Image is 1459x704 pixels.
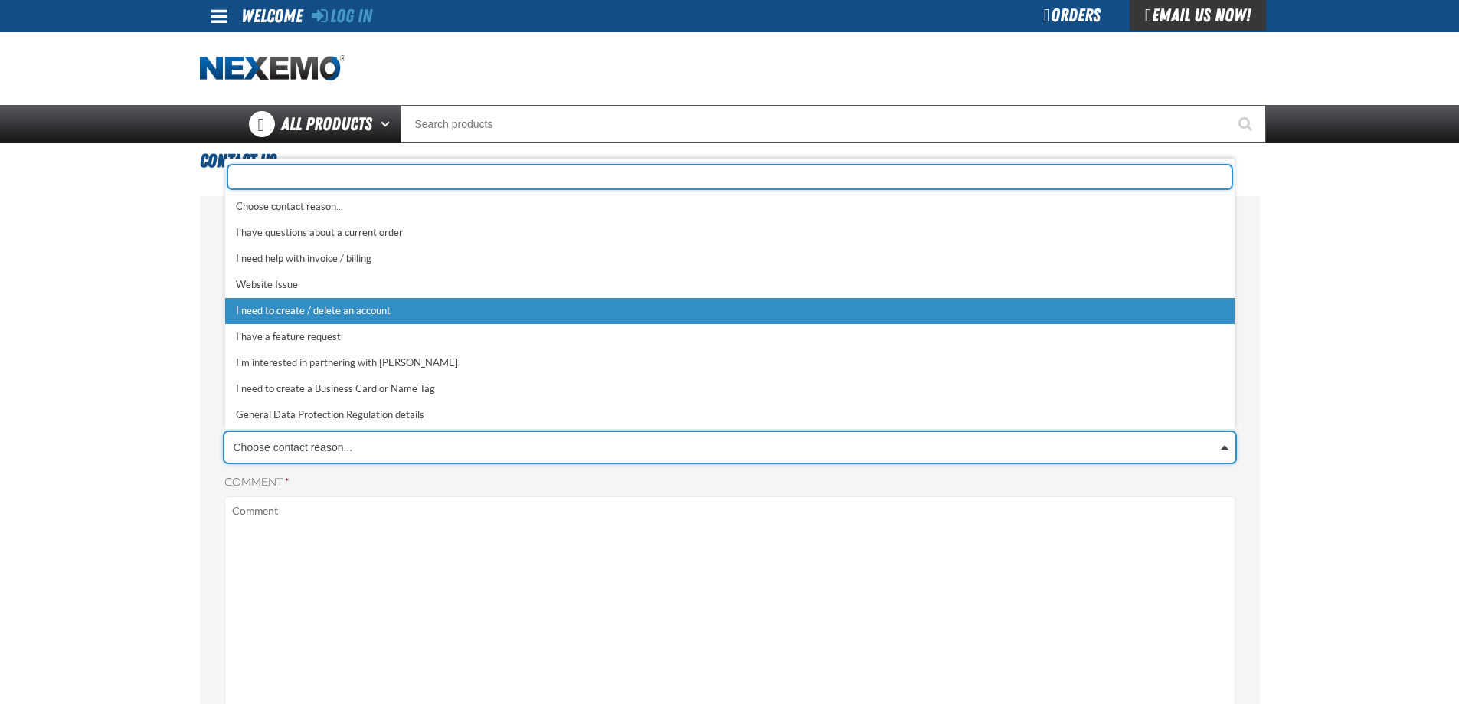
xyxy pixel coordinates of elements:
div: I have questions about a current order [225,220,1235,246]
div: Choose contact reason... [225,194,1235,220]
div: General Data Protection Regulation details [225,402,1235,428]
div: I need to create a Business Card or Name Tag [225,376,1235,402]
div: I'm interested in partnering with [PERSON_NAME] [225,350,1235,376]
input: Search field [228,165,1232,188]
div: Website Issue [225,272,1235,298]
div: I need to create / delete an account [225,298,1235,324]
div: I have a feature request [225,324,1235,350]
div: I need help with invoice / billing [225,246,1235,272]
